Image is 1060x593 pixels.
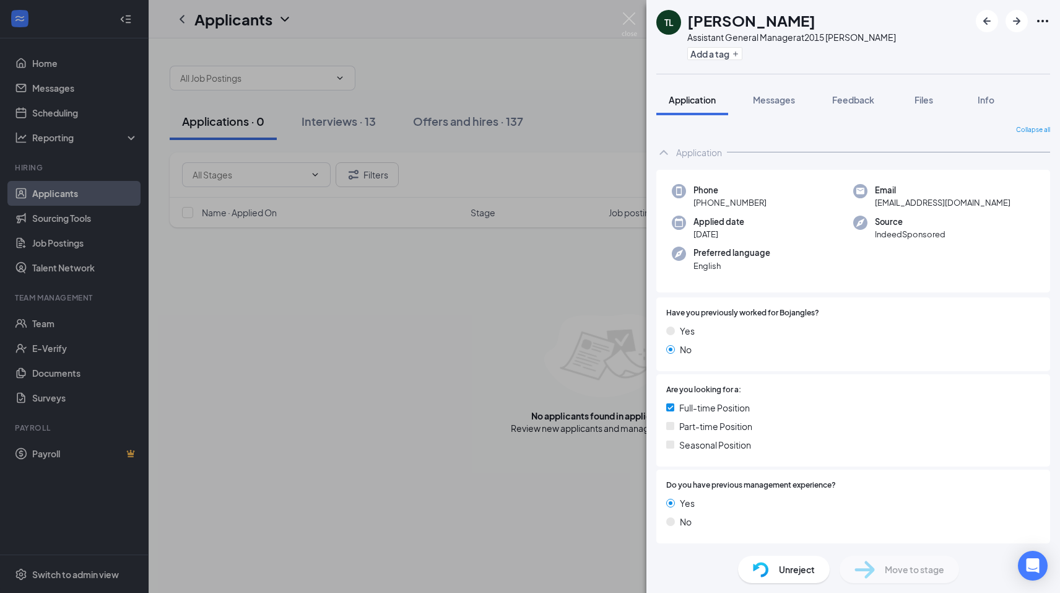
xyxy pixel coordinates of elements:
span: Unreject [779,563,815,576]
span: [DATE] [693,228,744,240]
span: IndeedSponsored [875,228,945,240]
span: Full-time Position [679,401,750,415]
span: No [680,515,692,529]
span: Yes [680,496,695,510]
span: Email [875,184,1010,196]
span: Application [669,94,716,105]
span: Have you previously worked for Bojangles? [666,307,819,319]
span: Source [875,216,945,228]
svg: ArrowRight [1009,14,1024,29]
div: TL [664,16,674,29]
svg: Ellipses [1035,14,1050,29]
svg: ChevronUp [656,145,671,160]
span: Part-time Position [679,419,752,433]
div: Assistant General Manager at 2015 [PERSON_NAME] [687,31,896,43]
span: Seasonal Position [679,438,751,452]
span: Preferred language [693,247,770,259]
span: English [693,260,770,272]
svg: ArrowLeftNew [980,14,994,29]
span: Feedback [832,94,874,105]
h1: [PERSON_NAME] [687,10,815,31]
span: Collapse all [1016,125,1050,135]
span: Phone [693,184,767,196]
span: Info [978,94,994,105]
span: [PHONE_NUMBER] [693,196,767,209]
button: ArrowLeftNew [976,10,998,32]
span: Are you looking for a: [666,384,741,396]
span: No [680,343,692,356]
span: Do you have previous management experience? [666,480,836,491]
button: PlusAdd a tag [687,47,742,60]
button: ArrowRight [1006,10,1028,32]
svg: Plus [732,50,739,58]
span: [EMAIL_ADDRESS][DOMAIN_NAME] [875,196,1010,209]
span: Move to stage [885,563,944,576]
span: Messages [753,94,795,105]
span: Files [914,94,933,105]
span: Applied date [693,216,744,228]
div: Application [676,146,722,159]
span: Yes [680,324,695,338]
div: Open Intercom Messenger [1018,551,1048,581]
